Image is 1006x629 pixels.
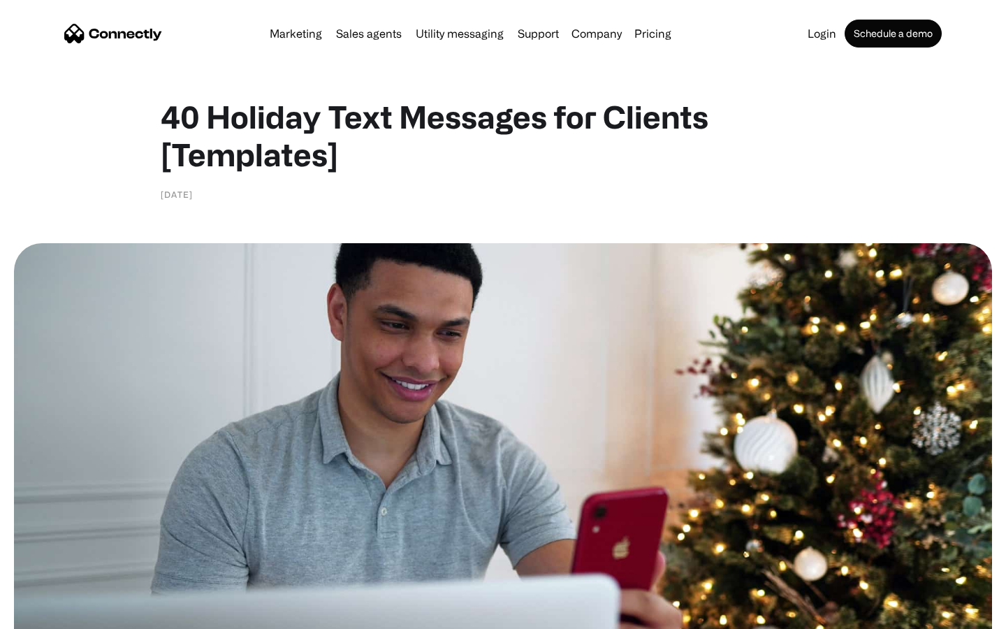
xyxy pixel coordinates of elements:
a: Support [512,28,564,39]
a: Schedule a demo [845,20,942,48]
div: [DATE] [161,187,193,201]
a: Login [802,28,842,39]
a: Pricing [629,28,677,39]
aside: Language selected: English [14,605,84,624]
a: Sales agents [330,28,407,39]
div: Company [571,24,622,43]
ul: Language list [28,605,84,624]
a: Utility messaging [410,28,509,39]
h1: 40 Holiday Text Messages for Clients [Templates] [161,98,845,173]
a: Marketing [264,28,328,39]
